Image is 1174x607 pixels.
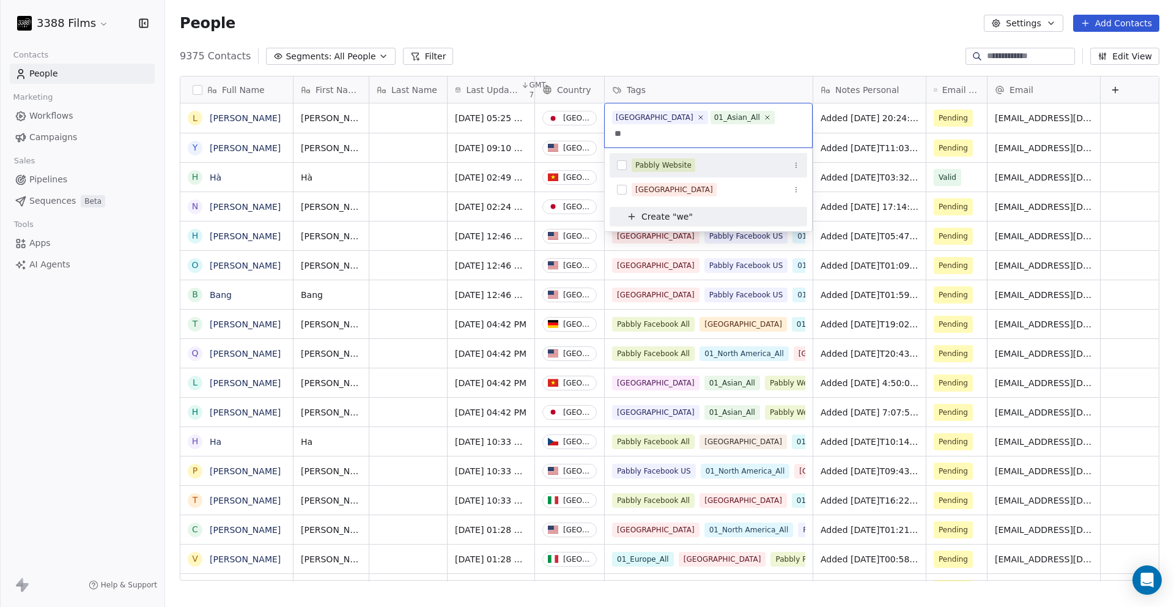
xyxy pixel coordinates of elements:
[610,153,807,226] div: Suggestions
[616,112,693,123] div: [GEOGRAPHIC_DATA]
[676,210,689,223] span: we
[617,207,800,226] button: Create "we"
[714,112,760,123] div: 01_Asian_All
[635,184,713,195] div: [GEOGRAPHIC_DATA]
[641,210,676,223] span: Create "
[635,160,692,171] div: Pabbly Website
[689,210,693,223] span: "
